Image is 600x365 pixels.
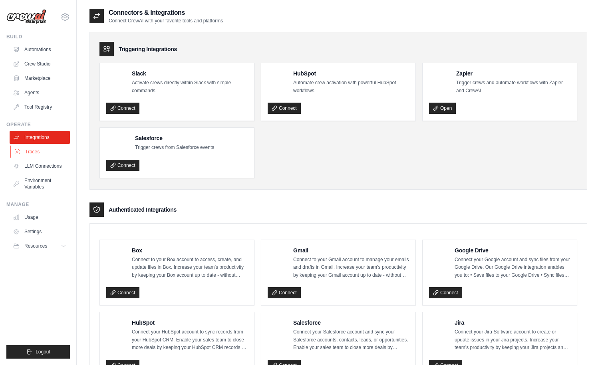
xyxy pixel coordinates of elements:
p: Automate crew activation with powerful HubSpot workflows [293,79,409,95]
a: Open [429,103,456,114]
p: Connect CrewAI with your favorite tools and platforms [109,18,223,24]
a: Traces [10,145,71,158]
span: Logout [36,349,50,355]
p: Connect your Salesforce account and sync your Salesforce accounts, contacts, leads, or opportunit... [293,335,409,359]
a: Settings [10,225,70,238]
span: Resources [24,243,47,249]
h4: Salesforce [293,325,409,333]
p: Trigger crews from Salesforce events [135,144,214,152]
p: Connect your Google account and sync files from your Google Drive. Our Google Drive integration e... [455,262,570,286]
a: Integrations [10,131,70,144]
h3: Authenticated Integrations [109,212,177,220]
a: Tool Registry [10,101,70,113]
button: Logout [6,345,70,359]
img: Slack Logo [109,72,125,88]
a: Automations [10,43,70,56]
a: Connect [106,103,139,114]
p: Connect your Jira Software account to create or update issues in your Jira projects. Increase you... [455,335,570,359]
h4: Box [132,253,248,261]
h4: Google Drive [455,253,570,261]
a: Connect [429,294,462,305]
button: Resources [10,240,70,252]
p: Activate crews directly within Slack with simple commands [132,79,248,95]
div: Build [6,34,70,40]
a: Usage [10,211,70,224]
a: Connect [268,294,301,305]
h2: Connectors & Integrations [109,8,223,18]
a: Connect [106,294,139,305]
img: Salesforce Logo [270,328,286,344]
a: Environment Variables [10,174,70,193]
p: Connect your HubSpot account to sync records from your HubSpot CRM. Enable your sales team to clo... [132,335,248,359]
a: Connect [268,103,301,114]
h4: Gmail [293,253,409,261]
img: Box Logo [109,255,125,271]
h3: Triggering Integrations [119,45,177,53]
a: Crew Studio [10,58,70,70]
img: Zapier Logo [431,72,449,77]
a: LLM Connections [10,160,70,173]
a: Connect [106,166,139,177]
div: Manage [6,201,70,208]
img: HubSpot Logo [109,328,125,344]
img: Jira Logo [431,328,447,344]
h4: Jira [455,325,570,333]
h4: HubSpot [132,325,248,333]
img: Google Drive Logo [431,255,447,271]
img: Gmail Logo [270,255,286,271]
a: Agents [10,86,70,99]
div: Operate [6,121,70,128]
img: HubSpot Logo [270,72,286,88]
a: Marketplace [10,72,70,85]
img: Salesforce Logo [109,137,128,156]
p: Trigger crews and automate workflows with Zapier and CrewAI [456,79,570,95]
h4: HubSpot [293,69,409,77]
h4: Slack [132,69,248,77]
p: Connect to your Box account to access, create, and update files in Box. Increase your team’s prod... [132,262,248,286]
p: Connect to your Gmail account to manage your emails and drafts in Gmail. Increase your team’s pro... [293,262,409,286]
h4: Zapier [456,69,570,77]
img: Logo [6,9,46,24]
h4: Salesforce [135,134,214,142]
